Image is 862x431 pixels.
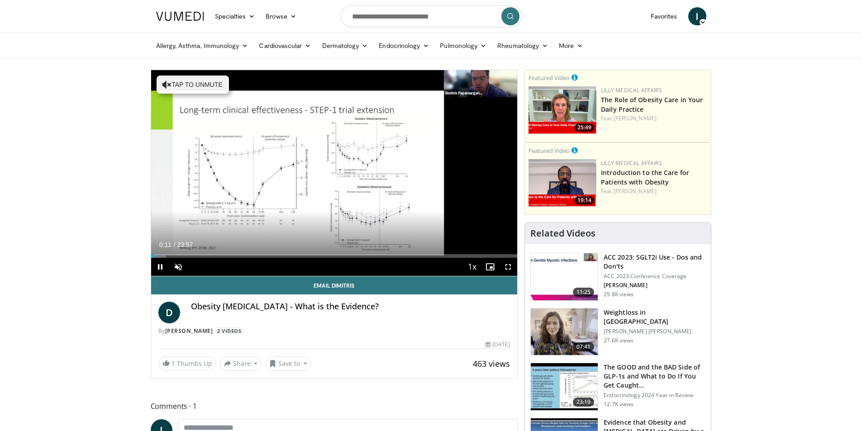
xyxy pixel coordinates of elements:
a: Email Dimitris [151,276,518,294]
span: Comments 1 [151,400,518,412]
span: / [174,241,176,248]
span: 463 views [473,358,510,369]
span: 1 [171,359,175,368]
button: Tap to unmute [157,76,229,94]
div: Feat. [601,187,707,195]
a: 25:49 [529,86,596,134]
a: Specialties [210,7,261,25]
a: More [553,37,588,55]
a: Browse [260,7,302,25]
a: [PERSON_NAME] [165,327,213,335]
a: I [688,7,706,25]
a: Lilly Medical Affairs [601,86,662,94]
a: [PERSON_NAME] [614,187,657,195]
p: 29.8K views [604,291,633,298]
a: 19:14 [529,159,596,207]
img: 756cb5e3-da60-49d4-af2c-51c334342588.150x105_q85_crop-smart_upscale.jpg [531,363,598,410]
a: 1 Thumbs Up [158,356,216,370]
span: 23:19 [573,398,595,407]
a: Allergy, Asthma, Immunology [151,37,254,55]
h3: ACC 2023: SGLT2i Use - Dos and Don'ts [604,253,705,271]
img: 9983fed1-7565-45be-8934-aef1103ce6e2.150x105_q85_crop-smart_upscale.jpg [531,308,598,355]
p: [PERSON_NAME] [604,282,705,289]
a: Endocrinology [373,37,434,55]
img: 9258cdf1-0fbf-450b-845f-99397d12d24a.150x105_q85_crop-smart_upscale.jpg [531,253,598,300]
video-js: Video Player [151,70,518,276]
p: [PERSON_NAME] [PERSON_NAME] [604,328,705,335]
p: Endocrinology 2024 Year in Review [604,392,705,399]
img: VuMedi Logo [156,12,204,21]
div: Progress Bar [151,254,518,258]
a: 23:19 The GOOD and the BAD Side of GLP-1s and What to Do If You Get Caught… Endocrinology 2024 Ye... [530,363,705,411]
p: 27.6K views [604,337,633,344]
a: 2 Videos [214,327,244,335]
a: [PERSON_NAME] [614,114,657,122]
button: Share [220,356,262,371]
a: Lilly Medical Affairs [601,159,662,167]
span: 07:41 [573,342,595,351]
h3: Weightloss in [GEOGRAPHIC_DATA] [604,308,705,326]
span: 25:49 [575,123,594,132]
small: Featured Video [529,74,570,82]
h4: Related Videos [530,228,595,239]
p: 12.7K views [604,401,633,408]
p: ACC 2023 Conference Coverage [604,273,705,280]
h4: Obesity [MEDICAL_DATA] - What is the Evidence? [191,302,510,312]
button: Save to [265,356,311,371]
a: Dermatology [317,37,374,55]
small: Featured Video [529,147,570,155]
button: Fullscreen [499,258,517,276]
img: e1208b6b-349f-4914-9dd7-f97803bdbf1d.png.150x105_q85_crop-smart_upscale.png [529,86,596,134]
span: 23:57 [177,241,193,248]
input: Search topics, interventions [341,5,522,27]
a: D [158,302,180,323]
h3: The GOOD and the BAD Side of GLP-1s and What to Do If You Get Caught… [604,363,705,390]
a: 07:41 Weightloss in [GEOGRAPHIC_DATA] [PERSON_NAME] [PERSON_NAME] 27.6K views [530,308,705,356]
a: Introduction to the Care for Patients with Obesity [601,168,689,186]
div: Feat. [601,114,707,123]
a: Pulmonology [434,37,492,55]
a: The Role of Obesity Care in Your Daily Practice [601,95,703,114]
span: 0:11 [159,241,171,248]
a: Rheumatology [492,37,553,55]
a: 11:25 ACC 2023: SGLT2i Use - Dos and Don'ts ACC 2023 Conference Coverage [PERSON_NAME] 29.8K views [530,253,705,301]
div: By [158,327,510,335]
button: Pause [151,258,169,276]
img: acc2e291-ced4-4dd5-b17b-d06994da28f3.png.150x105_q85_crop-smart_upscale.png [529,159,596,207]
button: Unmute [169,258,187,276]
span: 11:25 [573,288,595,297]
a: Favorites [645,7,683,25]
div: [DATE] [486,341,510,349]
span: 19:14 [575,196,594,204]
a: Cardiovascular [253,37,316,55]
button: Enable picture-in-picture mode [481,258,499,276]
button: Playback Rate [463,258,481,276]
